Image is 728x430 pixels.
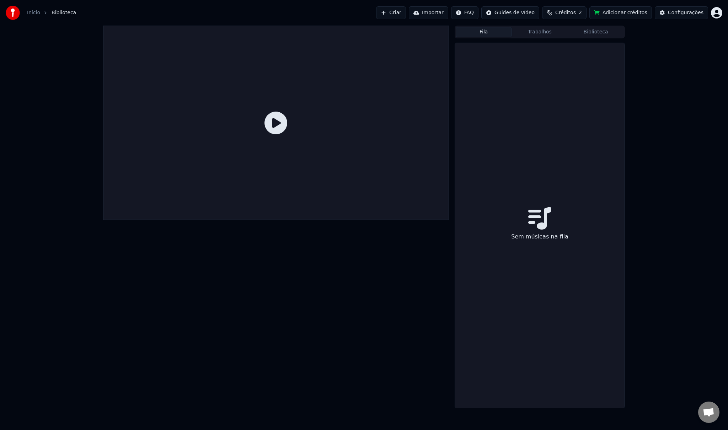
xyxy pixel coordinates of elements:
[481,6,539,19] button: Guides de vídeo
[6,6,20,20] img: youka
[512,27,568,37] button: Trabalhos
[456,27,512,37] button: Fila
[568,27,624,37] button: Biblioteca
[27,9,40,16] a: Início
[589,6,652,19] button: Adicionar créditos
[409,6,448,19] button: Importar
[668,9,703,16] div: Configurações
[52,9,76,16] span: Biblioteca
[542,6,587,19] button: Créditos2
[508,230,571,244] div: Sem músicas na fila
[27,9,76,16] nav: breadcrumb
[451,6,478,19] button: FAQ
[655,6,708,19] button: Configurações
[555,9,576,16] span: Créditos
[698,402,719,423] a: Conversa aberta
[579,9,582,16] span: 2
[376,6,406,19] button: Criar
